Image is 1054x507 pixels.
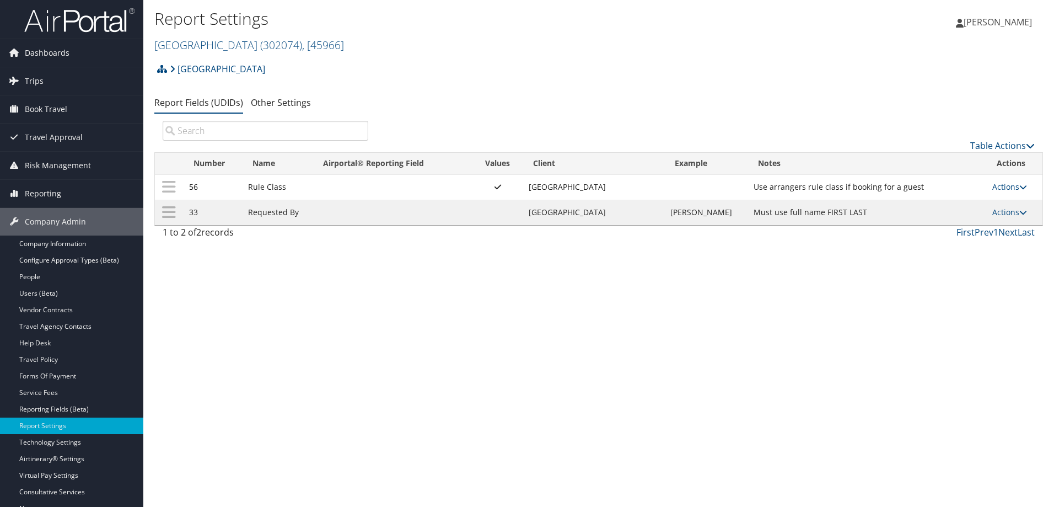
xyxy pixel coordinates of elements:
[472,153,523,174] th: Values
[748,200,986,225] td: Must use full name FIRST LAST
[154,38,344,52] a: [GEOGRAPHIC_DATA]
[154,7,747,30] h1: Report Settings
[665,153,749,174] th: Example
[748,174,986,200] td: Use arrangers rule class if booking for a guest
[956,6,1043,39] a: [PERSON_NAME]
[24,7,135,33] img: airportal-logo.png
[992,207,1027,217] a: Actions
[993,226,998,238] a: 1
[313,153,472,174] th: Airportal&reg; Reporting Field
[243,200,314,225] td: Requested By
[25,95,67,123] span: Book Travel
[523,153,664,174] th: Client
[523,200,664,225] td: [GEOGRAPHIC_DATA]
[260,38,302,52] span: ( 302074 )
[170,58,265,80] a: [GEOGRAPHIC_DATA]
[163,226,368,244] div: 1 to 2 of records
[302,38,344,52] span: , [ 45966 ]
[975,226,993,238] a: Prev
[154,97,243,109] a: Report Fields (UDIDs)
[251,97,311,109] a: Other Settings
[243,153,314,174] th: Name
[25,67,44,95] span: Trips
[163,121,368,141] input: Search
[665,200,749,225] td: [PERSON_NAME]
[25,208,86,236] span: Company Admin
[25,124,83,151] span: Travel Approval
[523,174,664,200] td: [GEOGRAPHIC_DATA]
[184,153,243,174] th: Number
[155,153,184,174] th: : activate to sort column descending
[748,153,986,174] th: Notes
[964,16,1032,28] span: [PERSON_NAME]
[25,39,69,67] span: Dashboards
[1018,226,1035,238] a: Last
[243,174,314,200] td: Rule Class
[25,180,61,207] span: Reporting
[998,226,1018,238] a: Next
[970,140,1035,152] a: Table Actions
[196,226,201,238] span: 2
[184,174,243,200] td: 56
[956,226,975,238] a: First
[992,182,1027,192] a: Actions
[987,153,1042,174] th: Actions
[25,152,91,179] span: Risk Management
[184,200,243,225] td: 33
